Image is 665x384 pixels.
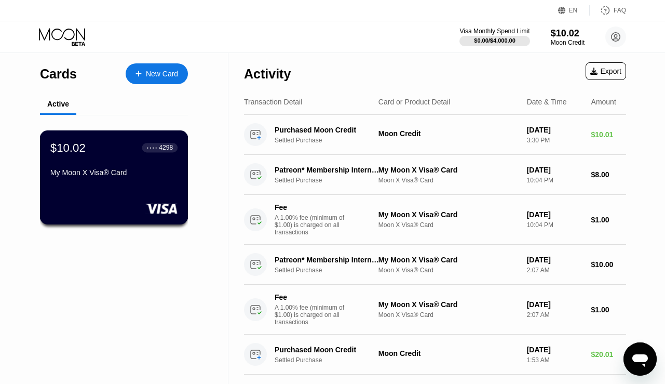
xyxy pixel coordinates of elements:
div: $1.00 [591,306,626,314]
div: New Card [146,70,178,78]
div: My Moon X Visa® Card [378,210,519,219]
div: Moon X Visa® Card [378,177,519,184]
div: Card or Product Detail [378,98,451,106]
div: 3:30 PM [527,137,583,144]
div: Active [47,100,69,108]
div: $10.02Moon Credit [551,28,585,46]
div: EN [569,7,578,14]
div: ● ● ● ● [147,146,157,149]
div: 2:07 AM [527,311,583,319]
div: Purchased Moon Credit [275,346,380,354]
div: New Card [126,63,188,84]
div: [DATE] [527,346,583,354]
div: [DATE] [527,300,583,309]
div: Settled Purchase [275,267,388,274]
div: 10:04 PM [527,177,583,184]
div: Moon X Visa® Card [378,311,519,319]
div: $10.02 [50,141,86,154]
iframe: Button to launch messaging window [623,342,657,376]
div: Purchased Moon Credit [275,126,380,134]
div: FeeA 1.00% fee (minimum of $1.00) is charged on all transactionsMy Moon X Visa® CardMoon X Visa® ... [244,195,626,245]
div: Moon Credit [551,39,585,46]
div: Moon X Visa® Card [378,221,519,229]
div: Patreon* Membership Internet IE [275,256,380,264]
div: My Moon X Visa® Card [378,256,519,264]
div: Fee [275,203,347,211]
div: Patreon* Membership Internet IESettled PurchaseMy Moon X Visa® CardMoon X Visa® Card[DATE]2:07 AM... [244,245,626,285]
div: My Moon X Visa® Card [50,168,178,177]
div: Purchased Moon CreditSettled PurchaseMoon Credit[DATE]1:53 AM$20.01 [244,335,626,375]
div: Moon Credit [378,129,519,138]
div: $0.00 / $4,000.00 [474,37,515,44]
div: 2:07 AM [527,267,583,274]
div: Moon X Visa® Card [378,267,519,274]
div: [DATE] [527,256,583,264]
div: $1.00 [591,216,626,224]
div: Visa Monthly Spend Limit [459,28,530,35]
div: Patreon* Membership Internet IESettled PurchaseMy Moon X Visa® CardMoon X Visa® Card[DATE]10:04 P... [244,155,626,195]
div: Transaction Detail [244,98,302,106]
div: Settled Purchase [275,356,388,364]
div: My Moon X Visa® Card [378,300,519,309]
div: Fee [275,293,347,301]
div: Moon Credit [378,349,519,357]
div: $10.00 [591,260,626,269]
div: FeeA 1.00% fee (minimum of $1.00) is charged on all transactionsMy Moon X Visa® CardMoon X Visa® ... [244,285,626,335]
div: A 1.00% fee (minimum of $1.00) is charged on all transactions [275,304,352,326]
div: [DATE] [527,166,583,174]
div: $10.02● ● ● ●4298My Moon X Visa® Card [40,131,187,224]
div: A 1.00% fee (minimum of $1.00) is charged on all transactions [275,214,352,236]
div: FAQ [614,7,626,14]
div: Export [586,62,626,80]
div: EN [558,5,590,16]
div: [DATE] [527,210,583,219]
div: Visa Monthly Spend Limit$0.00/$4,000.00 [459,28,530,46]
div: 1:53 AM [527,356,583,364]
div: 10:04 PM [527,221,583,229]
div: $20.01 [591,350,626,359]
div: Cards [40,67,77,82]
div: [DATE] [527,126,583,134]
div: Patreon* Membership Internet IE [275,166,380,174]
div: $10.02 [551,28,585,39]
div: My Moon X Visa® Card [378,166,519,174]
div: $8.00 [591,170,626,179]
div: Settled Purchase [275,137,388,144]
div: Export [590,67,621,75]
div: Settled Purchase [275,177,388,184]
div: Amount [591,98,616,106]
div: Date & Time [527,98,567,106]
div: Activity [244,67,291,82]
div: Purchased Moon CreditSettled PurchaseMoon Credit[DATE]3:30 PM$10.01 [244,115,626,155]
div: $10.01 [591,130,626,139]
div: 4298 [159,144,173,151]
div: FAQ [590,5,626,16]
